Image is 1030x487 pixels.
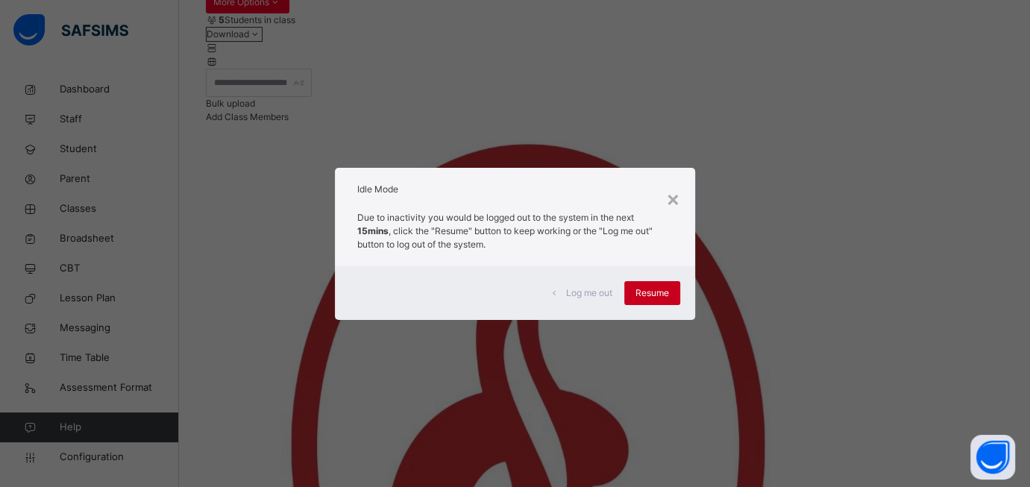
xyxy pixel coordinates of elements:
[357,225,389,236] strong: 15mins
[357,211,673,251] p: Due to inactivity you would be logged out to the system in the next , click the "Resume" button t...
[566,286,612,300] span: Log me out
[970,435,1015,480] button: Open asap
[357,183,673,196] h2: Idle Mode
[666,183,680,214] div: ×
[635,286,669,300] span: Resume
